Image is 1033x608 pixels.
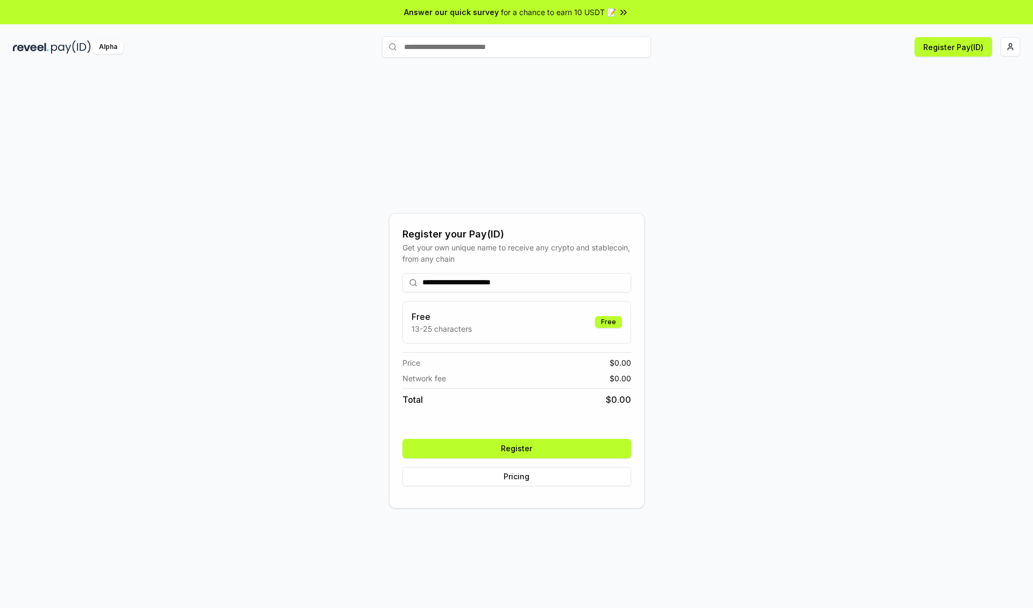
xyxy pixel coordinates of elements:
[915,37,992,57] button: Register Pay(ID)
[402,227,631,242] div: Register your Pay(ID)
[610,357,631,368] span: $ 0.00
[404,6,499,18] span: Answer our quick survey
[606,393,631,406] span: $ 0.00
[93,40,123,54] div: Alpha
[402,467,631,486] button: Pricing
[402,439,631,458] button: Register
[610,373,631,384] span: $ 0.00
[595,316,622,328] div: Free
[51,40,91,54] img: pay_id
[402,393,423,406] span: Total
[501,6,616,18] span: for a chance to earn 10 USDT 📝
[402,373,446,384] span: Network fee
[13,40,49,54] img: reveel_dark
[412,310,472,323] h3: Free
[412,323,472,334] p: 13-25 characters
[402,242,631,264] div: Get your own unique name to receive any crypto and stablecoin, from any chain
[402,357,420,368] span: Price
